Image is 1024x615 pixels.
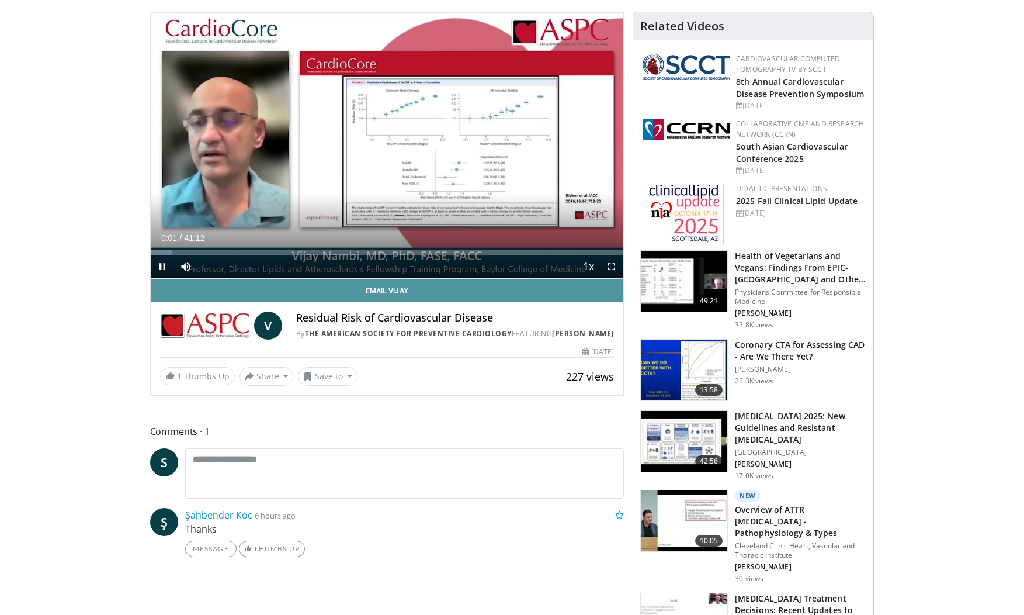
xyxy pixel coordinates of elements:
p: 32.8K views [735,320,773,330]
p: Physicians Committee for Responsible Medicine [735,288,866,306]
span: 0:01 [161,233,177,243]
small: 6 hours ago [255,510,296,521]
h4: Residual Risk of Cardiovascular Disease [296,312,614,324]
span: 41:12 [184,233,204,243]
img: 51a70120-4f25-49cc-93a4-67582377e75f.png.150x105_q85_autocrop_double_scale_upscale_version-0.2.png [643,54,730,80]
span: / [180,233,182,243]
p: Cleveland Clinic Heart, Vascular and Thoracic Institute [735,541,866,560]
p: [GEOGRAPHIC_DATA] [735,448,866,457]
a: 8th Annual Cardiovascular Disease Prevention Symposium [736,76,864,99]
a: 13:58 Coronary CTA for Assessing CAD - Are We There Yet? [PERSON_NAME] 22.3K views [640,339,866,401]
h3: Overview of ATTR [MEDICAL_DATA] - Pathophysiology & Types [735,504,866,539]
p: [PERSON_NAME] [735,562,866,572]
a: Collaborative CME and Research Network (CCRN) [736,119,864,139]
p: [PERSON_NAME] [735,459,866,469]
a: Ş [150,508,178,536]
a: Thumbs Up [239,541,305,557]
span: 13:58 [695,384,723,396]
div: [DATE] [736,165,864,176]
img: 280bcb39-0f4e-42eb-9c44-b41b9262a277.150x105_q85_crop-smart_upscale.jpg [641,411,727,472]
a: Email Vijay [151,279,624,302]
h3: Coronary CTA for Assessing CAD - Are We There Yet? [735,339,866,362]
a: 2025 Fall Clinical Lipid Update [736,195,858,206]
h4: Related Videos [640,19,724,33]
a: South Asian Cardiovascular Conference 2025 [736,141,848,164]
div: [DATE] [736,208,864,219]
a: Message [185,541,237,557]
p: 17.0K views [735,471,773,481]
div: Didactic Presentations [736,184,864,194]
p: 30 views [735,574,763,583]
h3: [MEDICAL_DATA] 2025: New Guidelines and Resistant [MEDICAL_DATA] [735,410,866,445]
button: Fullscreen [600,255,623,278]
span: 227 views [566,369,614,383]
img: d65bce67-f81a-47c5-b47d-7b8806b59ca8.jpg.150x105_q85_autocrop_double_scale_upscale_version-0.2.jpg [649,184,724,245]
h3: Health of Vegetarians and Vegans: Findings From EPIC-[GEOGRAPHIC_DATA] and Othe… [735,250,866,285]
div: By FEATURING [296,329,614,339]
img: a04ee3ba-8487-4636-b0fb-5e8d268f3737.png.150x105_q85_autocrop_double_scale_upscale_version-0.2.png [643,119,730,140]
img: 2f83149f-471f-45a5-8edf-b959582daf19.150x105_q85_crop-smart_upscale.jpg [641,490,727,551]
span: 49:21 [695,295,723,307]
button: Playback Rate [577,255,600,278]
a: The American Society for Preventive Cardiology [305,329,512,338]
button: Save to [298,367,357,386]
img: 606f2b51-b844-428b-aa21-8c0c72d5a896.150x105_q85_crop-smart_upscale.jpg [641,251,727,312]
a: V [254,312,282,340]
img: 34b2b9a4-89e5-4b8c-b553-8a638b61a706.150x105_q85_crop-smart_upscale.jpg [641,340,727,400]
video-js: Video Player [151,12,624,279]
a: Cardiovascular Computed Tomography TV by SCCT [736,54,840,74]
div: [DATE] [736,101,864,111]
a: Şahbender Koc [185,509,252,521]
span: 42:56 [695,455,723,467]
button: Share [239,367,294,386]
img: The American Society for Preventive Cardiology [160,312,249,340]
button: Mute [174,255,197,278]
a: S [150,448,178,476]
div: Progress Bar [151,250,624,255]
a: 42:56 [MEDICAL_DATA] 2025: New Guidelines and Resistant [MEDICAL_DATA] [GEOGRAPHIC_DATA] [PERSON_... [640,410,866,481]
a: 1 Thumbs Up [160,367,235,385]
button: Pause [151,255,174,278]
div: [DATE] [582,347,614,357]
p: [PERSON_NAME] [735,309,866,318]
a: 10:05 New Overview of ATTR [MEDICAL_DATA] - Pathophysiology & Types Cleveland Clinic Heart, Vascu... [640,490,866,583]
span: 10:05 [695,535,723,547]
span: 1 [177,371,182,382]
a: 49:21 Health of Vegetarians and Vegans: Findings From EPIC-[GEOGRAPHIC_DATA] and Othe… Physicians... [640,250,866,330]
p: New [735,490,761,502]
span: Comments 1 [150,424,624,439]
a: [PERSON_NAME] [552,329,614,338]
p: [PERSON_NAME] [735,365,866,374]
p: Thanks [185,522,624,536]
p: 22.3K views [735,376,773,386]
